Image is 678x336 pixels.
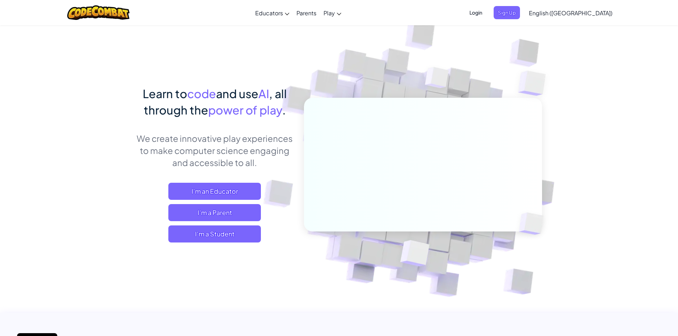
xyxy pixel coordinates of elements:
[293,3,320,22] a: Parents
[320,3,345,22] a: Play
[258,86,269,101] span: AI
[252,3,293,22] a: Educators
[187,86,216,101] span: code
[494,6,520,19] button: Sign Up
[67,5,130,20] img: CodeCombat logo
[282,103,286,117] span: .
[383,225,446,284] img: Overlap cubes
[216,86,258,101] span: and use
[529,9,613,17] span: English ([GEOGRAPHIC_DATA])
[143,86,187,101] span: Learn to
[255,9,283,17] span: Educators
[136,132,293,169] p: We create innovative play experiences to make computer science engaging and accessible to all.
[411,53,463,106] img: Overlap cubes
[324,9,335,17] span: Play
[465,6,487,19] button: Login
[168,204,261,221] a: I'm a Parent
[525,3,616,22] a: English ([GEOGRAPHIC_DATA])
[507,198,560,250] img: Overlap cubes
[504,53,566,113] img: Overlap cubes
[168,183,261,200] a: I'm an Educator
[208,103,282,117] span: power of play
[168,225,261,242] button: I'm a Student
